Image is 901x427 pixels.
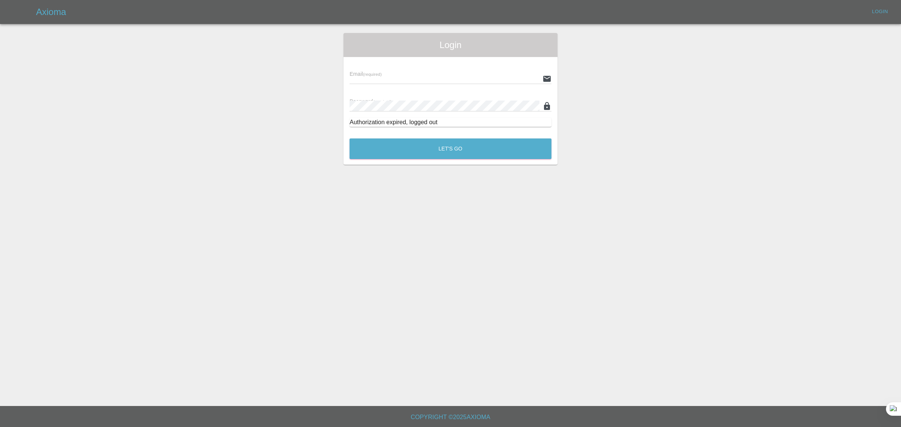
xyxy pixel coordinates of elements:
a: Login [868,6,892,18]
small: (required) [363,72,382,77]
div: Authorization expired, logged out [350,118,551,127]
button: Let's Go [350,138,551,159]
h6: Copyright © 2025 Axioma [6,412,895,422]
small: (required) [373,99,392,104]
span: Email [350,71,381,77]
span: Login [350,39,551,51]
h5: Axioma [36,6,66,18]
span: Password [350,98,392,104]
